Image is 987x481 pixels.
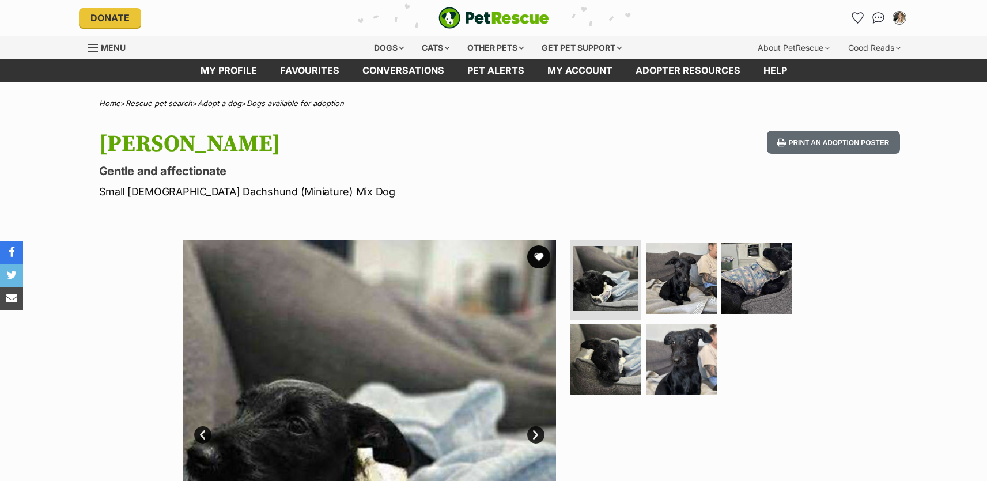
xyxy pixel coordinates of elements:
img: Photo of Minnie [646,243,717,314]
a: Dogs available for adoption [247,99,344,108]
a: Menu [88,36,134,57]
a: My profile [189,59,269,82]
a: Pet alerts [456,59,536,82]
button: Print an adoption poster [767,131,899,154]
div: Dogs [366,36,412,59]
div: Other pets [459,36,532,59]
h1: [PERSON_NAME] [99,131,587,157]
a: Conversations [869,9,888,27]
div: Get pet support [534,36,630,59]
ul: Account quick links [849,9,909,27]
span: Menu [101,43,126,52]
a: Next [527,426,544,444]
a: Home [99,99,120,108]
a: Donate [79,8,141,28]
a: Help [752,59,799,82]
a: Favourites [269,59,351,82]
img: Photo of Minnie [573,246,638,311]
a: My account [536,59,624,82]
div: Cats [414,36,457,59]
a: Rescue pet search [126,99,192,108]
img: Photo of Minnie [570,324,641,395]
p: Small [DEMOGRAPHIC_DATA] Dachshund (Miniature) Mix Dog [99,184,587,199]
a: PetRescue [438,7,549,29]
p: Gentle and affectionate [99,163,587,179]
img: mindygouldphotography@gmail.com profile pic [894,12,905,24]
div: > > > [70,99,917,108]
a: Prev [194,426,211,444]
img: Photo of Minnie [721,243,792,314]
a: conversations [351,59,456,82]
a: Adopt a dog [198,99,241,108]
a: Adopter resources [624,59,752,82]
img: chat-41dd97257d64d25036548639549fe6c8038ab92f7586957e7f3b1b290dea8141.svg [872,12,884,24]
a: Favourites [849,9,867,27]
button: My account [890,9,909,27]
img: logo-e224e6f780fb5917bec1dbf3a21bbac754714ae5b6737aabdf751b685950b380.svg [438,7,549,29]
button: favourite [527,245,550,268]
div: About PetRescue [750,36,838,59]
div: Good Reads [840,36,909,59]
img: Photo of Minnie [646,324,717,395]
